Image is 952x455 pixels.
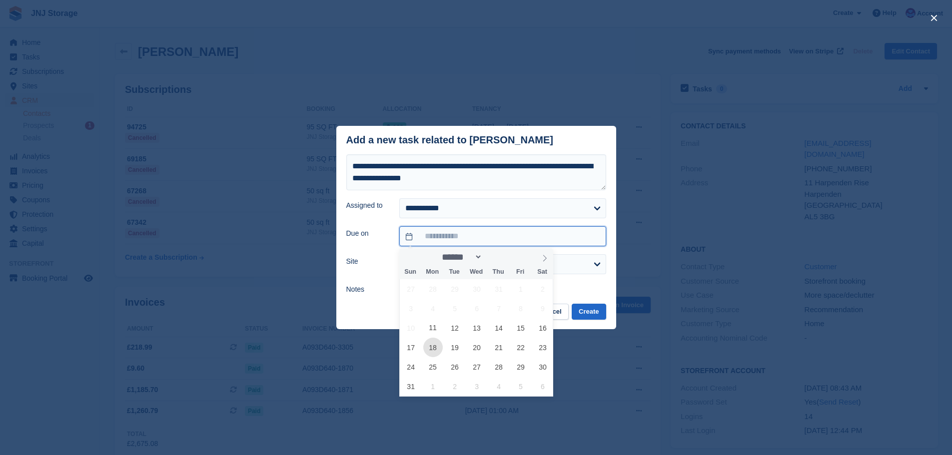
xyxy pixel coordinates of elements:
[489,357,509,377] span: August 28, 2025
[445,338,465,357] span: August 19, 2025
[533,338,552,357] span: August 23, 2025
[533,357,552,377] span: August 30, 2025
[511,299,531,318] span: August 8, 2025
[346,134,554,146] div: Add a new task related to [PERSON_NAME]
[423,318,443,338] span: August 11, 2025
[401,279,421,299] span: July 27, 2025
[533,279,552,299] span: August 2, 2025
[511,377,531,396] span: September 5, 2025
[489,377,509,396] span: September 4, 2025
[487,269,509,275] span: Thu
[511,338,531,357] span: August 22, 2025
[467,299,487,318] span: August 6, 2025
[401,318,421,338] span: August 10, 2025
[467,357,487,377] span: August 27, 2025
[489,338,509,357] span: August 21, 2025
[511,318,531,338] span: August 15, 2025
[489,318,509,338] span: August 14, 2025
[346,256,388,267] label: Site
[482,252,514,262] input: Year
[533,377,552,396] span: September 6, 2025
[531,269,553,275] span: Sat
[423,279,443,299] span: July 28, 2025
[443,269,465,275] span: Tue
[511,279,531,299] span: August 1, 2025
[445,279,465,299] span: July 29, 2025
[467,318,487,338] span: August 13, 2025
[445,377,465,396] span: September 2, 2025
[467,338,487,357] span: August 20, 2025
[399,269,421,275] span: Sun
[511,357,531,377] span: August 29, 2025
[401,357,421,377] span: August 24, 2025
[572,304,606,320] button: Create
[489,299,509,318] span: August 7, 2025
[421,269,443,275] span: Mon
[423,338,443,357] span: August 18, 2025
[465,269,487,275] span: Wed
[467,377,487,396] span: September 3, 2025
[533,318,552,338] span: August 16, 2025
[346,200,388,211] label: Assigned to
[423,299,443,318] span: August 4, 2025
[401,299,421,318] span: August 3, 2025
[346,228,388,239] label: Due on
[926,10,942,26] button: close
[346,284,388,295] label: Notes
[445,357,465,377] span: August 26, 2025
[467,279,487,299] span: July 30, 2025
[445,299,465,318] span: August 5, 2025
[423,377,443,396] span: September 1, 2025
[489,279,509,299] span: July 31, 2025
[509,269,531,275] span: Fri
[533,299,552,318] span: August 9, 2025
[401,338,421,357] span: August 17, 2025
[445,318,465,338] span: August 12, 2025
[423,357,443,377] span: August 25, 2025
[439,252,483,262] select: Month
[401,377,421,396] span: August 31, 2025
